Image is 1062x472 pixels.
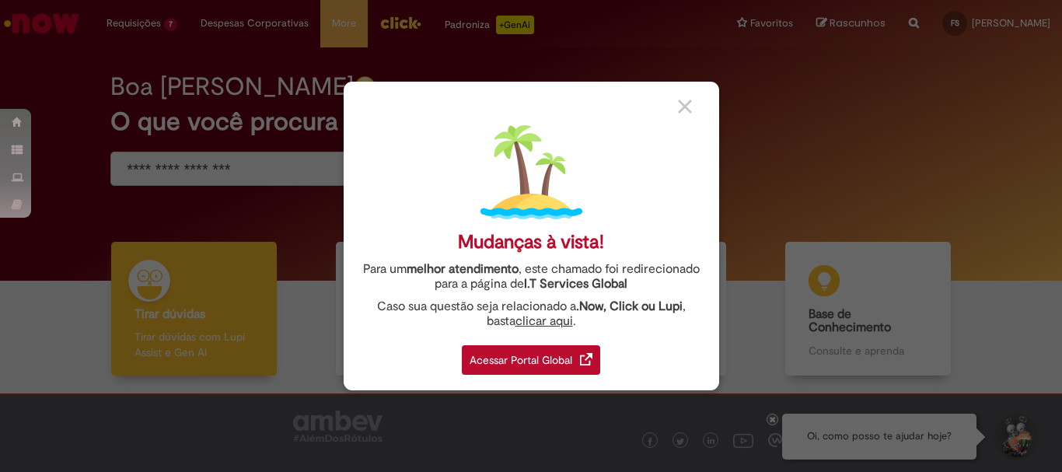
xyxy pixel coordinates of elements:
img: close_button_grey.png [678,100,692,114]
a: Acessar Portal Global [462,337,600,375]
strong: melhor atendimento [407,261,519,277]
div: Acessar Portal Global [462,345,600,375]
img: redirect_link.png [580,353,592,365]
div: Caso sua questão seja relacionado a , basta . [355,299,707,329]
img: island.png [480,121,582,223]
strong: .Now, Click ou Lupi [576,299,683,314]
div: Para um , este chamado foi redirecionado para a página de [355,262,707,292]
div: Mudanças à vista! [458,231,604,253]
a: I.T Services Global [524,267,627,292]
a: clicar aqui [515,305,573,329]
